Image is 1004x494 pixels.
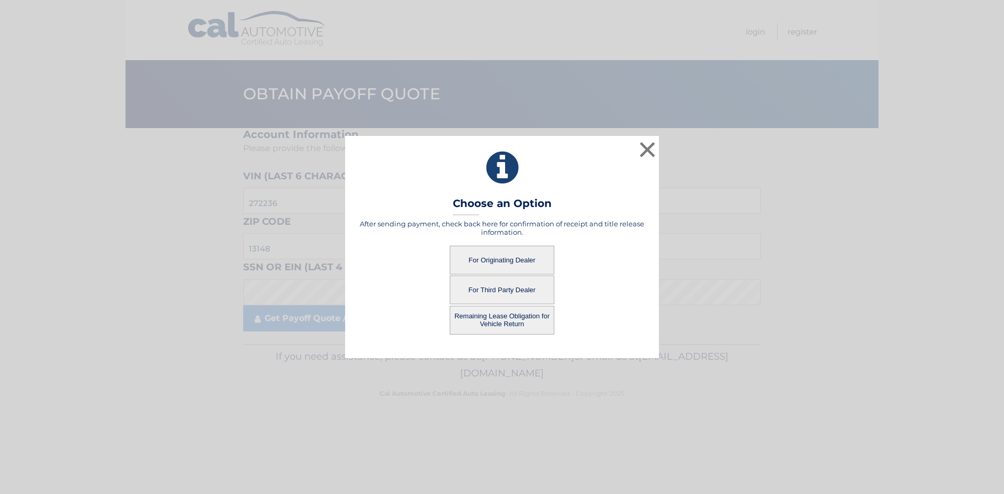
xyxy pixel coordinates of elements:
[637,139,658,160] button: ×
[358,220,646,236] h5: After sending payment, check back here for confirmation of receipt and title release information.
[450,246,554,274] button: For Originating Dealer
[453,197,552,215] h3: Choose an Option
[450,275,554,304] button: For Third Party Dealer
[450,306,554,335] button: Remaining Lease Obligation for Vehicle Return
